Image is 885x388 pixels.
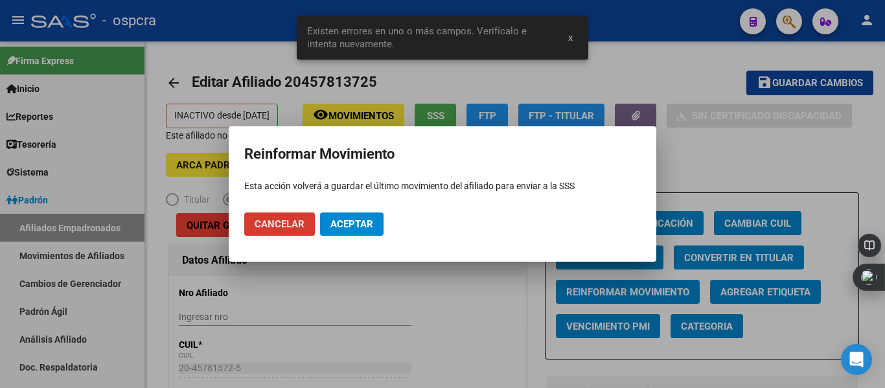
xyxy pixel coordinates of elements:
h2: Reinformar Movimiento [244,142,641,166]
span: Aceptar [330,218,373,230]
p: Esta acción volverá a guardar el último movimiento del afiliado para enviar a la SSS [244,179,641,193]
button: Cancelar [244,212,315,236]
button: Aceptar [320,212,384,236]
div: Open Intercom Messenger [841,344,872,375]
span: Cancelar [255,218,305,230]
